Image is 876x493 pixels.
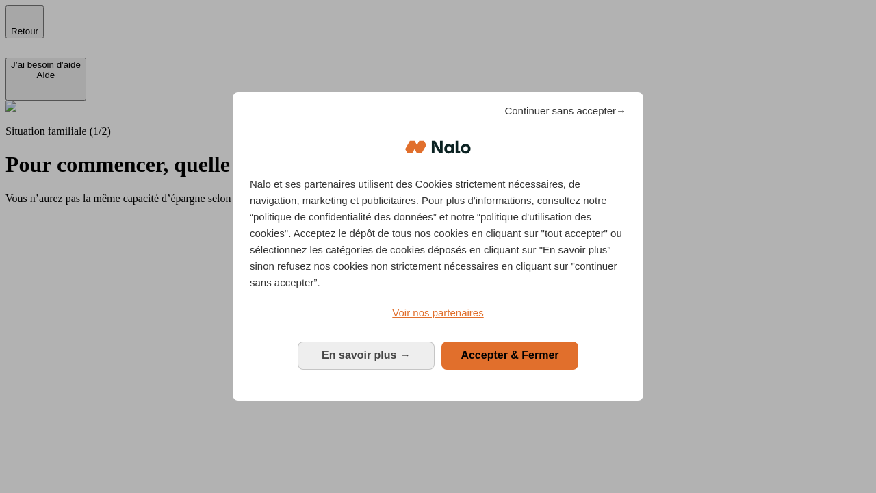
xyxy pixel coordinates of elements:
span: Voir nos partenaires [392,307,483,318]
div: Bienvenue chez Nalo Gestion du consentement [233,92,643,400]
button: En savoir plus: Configurer vos consentements [298,342,435,369]
span: Accepter & Fermer [461,349,558,361]
p: Nalo et ses partenaires utilisent des Cookies strictement nécessaires, de navigation, marketing e... [250,176,626,291]
span: Continuer sans accepter→ [504,103,626,119]
img: Logo [405,127,471,168]
a: Voir nos partenaires [250,305,626,321]
span: En savoir plus → [322,349,411,361]
button: Accepter & Fermer: Accepter notre traitement des données et fermer [441,342,578,369]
